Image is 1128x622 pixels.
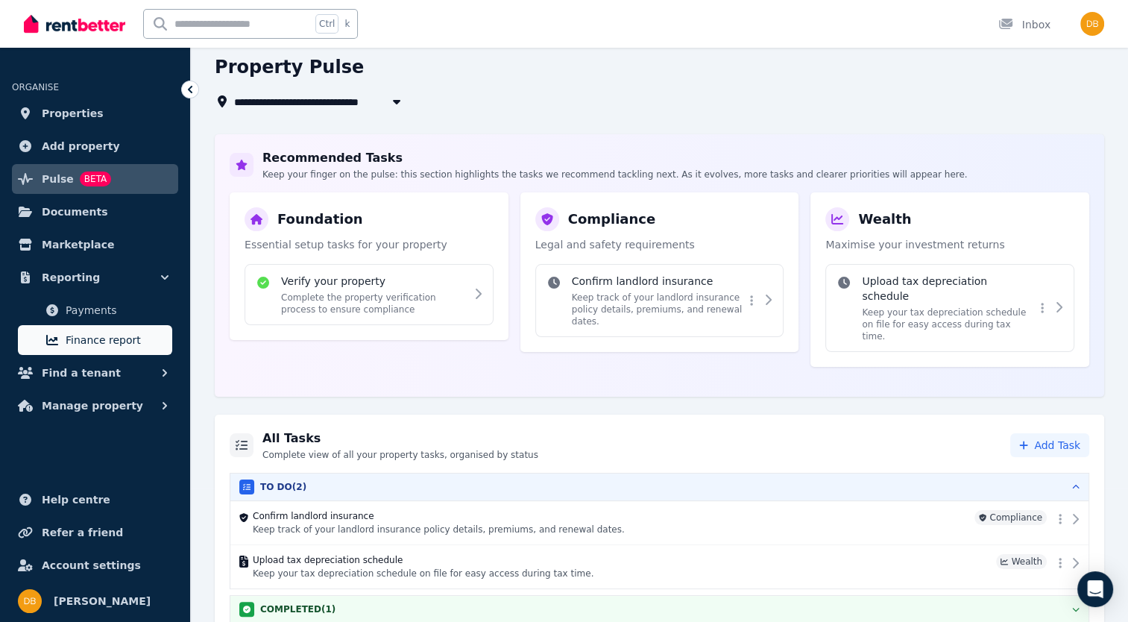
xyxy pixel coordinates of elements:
h3: Wealth [858,209,911,230]
button: Manage property [12,391,178,421]
span: k [344,18,350,30]
p: Complete view of all your property tasks, organised by status [262,449,538,461]
div: Confirm landlord insuranceKeep track of your landlord insurance policy details, premiums, and ren... [535,264,784,337]
h4: Upload tax depreciation schedule [862,274,1035,304]
span: Marketplace [42,236,114,254]
a: Account settings [12,550,178,580]
span: Account settings [42,556,141,574]
p: Essential setup tasks for your property [245,237,494,252]
button: More options [1053,554,1068,572]
a: PulseBETA [12,164,178,194]
h1: Property Pulse [215,55,364,79]
a: Finance report [18,325,172,355]
button: More options [744,292,759,310]
h3: Compliance [568,209,655,230]
button: Find a tenant [12,358,178,388]
span: Payments [66,301,166,319]
h3: TO DO ( 2 ) [260,481,306,493]
span: Reporting [42,268,100,286]
button: TO DO(2) [230,474,1088,500]
button: Reporting [12,263,178,292]
img: David Burgess [1080,12,1104,36]
h4: Confirm landlord insurance [572,274,745,289]
span: Add Task [1034,438,1080,453]
div: Inbox [998,17,1050,32]
span: Help centre [42,491,110,509]
p: Keep track of your landlord insurance policy details, premiums, and renewal dates. [253,524,968,535]
img: David Burgess [18,589,42,613]
span: ORGANISE [12,82,59,92]
p: Complete the property verification process to ensure compliance [281,292,466,315]
a: Add property [12,131,178,161]
a: Properties [12,98,178,128]
button: Add Task [1010,433,1089,457]
span: Pulse [42,170,74,188]
span: Manage property [42,397,143,415]
div: Upload tax depreciation scheduleKeep your tax depreciation schedule on file for easy access durin... [825,264,1074,352]
span: Find a tenant [42,364,121,382]
button: More options [1053,510,1068,528]
p: Keep your tax depreciation schedule on file for easy access during tax time. [253,568,990,579]
p: Keep your finger on the pulse: this section highlights the tasks we recommend tackling next. As i... [262,169,968,180]
span: Refer a friend [42,524,123,541]
p: Keep track of your landlord insurance policy details, premiums, and renewal dates. [572,292,745,327]
h4: Upload tax depreciation schedule [253,554,990,566]
h3: COMPLETED ( 1 ) [260,603,335,615]
img: RentBetter [24,13,125,35]
span: Finance report [66,331,166,349]
span: BETA [80,172,111,186]
span: [PERSON_NAME] [54,592,151,610]
h2: Recommended Tasks [262,149,968,167]
span: Wealth [996,554,1047,569]
a: Help centre [12,485,178,515]
h3: Foundation [277,209,363,230]
h4: Verify your property [281,274,466,289]
div: Open Intercom Messenger [1077,571,1113,607]
span: Compliance [974,510,1047,525]
button: More options [1035,299,1050,317]
span: Properties [42,104,104,122]
span: Ctrl [315,14,338,34]
a: Refer a friend [12,518,178,547]
p: Maximise your investment returns [825,237,1074,252]
a: Documents [12,197,178,227]
h4: Confirm landlord insurance [253,510,968,522]
div: Verify your propertyComplete the property verification process to ensure compliance [245,264,494,325]
p: Keep your tax depreciation schedule on file for easy access during tax time. [862,307,1035,342]
p: Legal and safety requirements [535,237,784,252]
span: Add property [42,137,120,155]
span: Documents [42,203,108,221]
a: Marketplace [12,230,178,260]
a: Payments [18,295,172,325]
h2: All Tasks [262,430,538,447]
